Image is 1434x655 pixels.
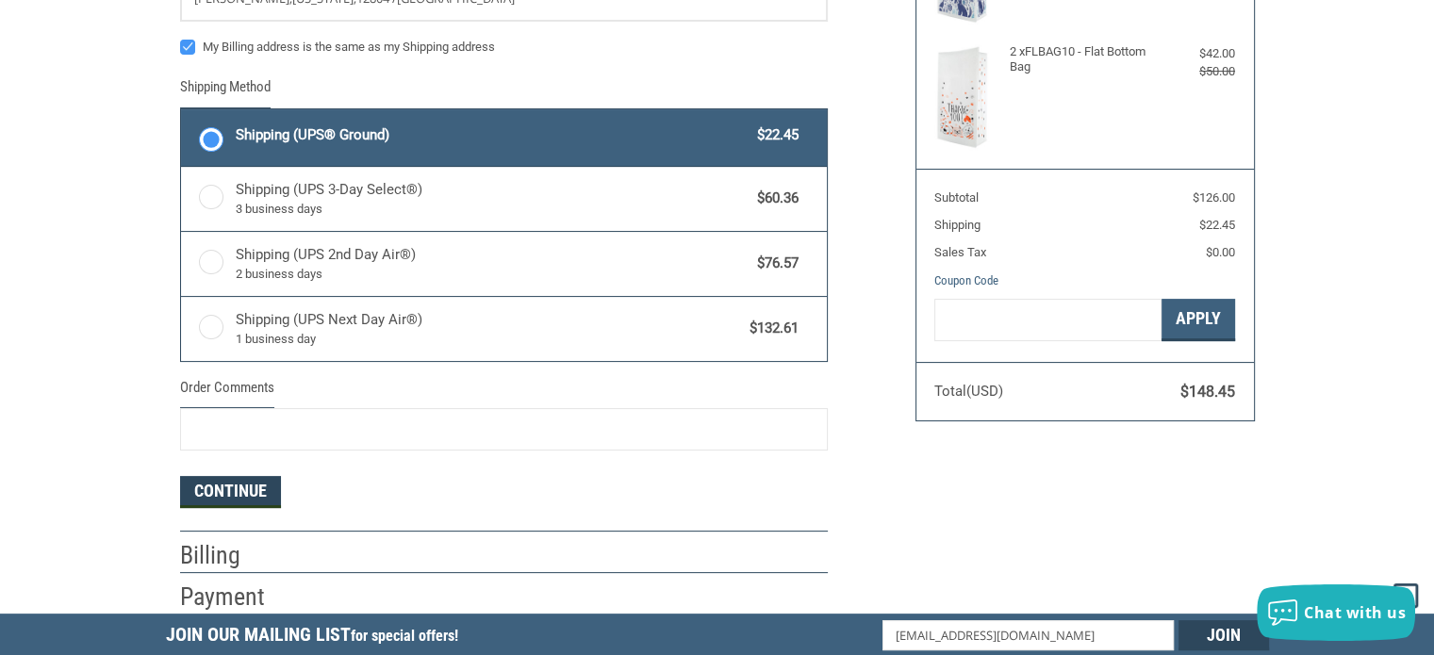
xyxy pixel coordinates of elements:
span: $76.57 [749,253,799,274]
span: Total (USD) [934,383,1003,400]
input: Email [882,620,1174,650]
span: 2 business days [236,265,749,284]
span: for special offers! [351,627,458,645]
h2: Payment [180,581,290,613]
span: Shipping [934,218,981,232]
span: $126.00 [1193,190,1235,205]
input: Join [1179,620,1269,650]
label: My Billing address is the same as my Shipping address [180,40,828,55]
button: Continue [180,476,281,508]
span: $132.61 [741,318,799,339]
input: Gift Certificate or Coupon Code [934,299,1162,341]
span: Sales Tax [934,245,986,259]
span: 3 business days [236,200,749,219]
span: Chat with us [1304,602,1406,623]
span: Subtotal [934,190,979,205]
button: Chat with us [1257,584,1415,641]
span: $60.36 [749,188,799,209]
div: $42.00 [1160,44,1235,63]
span: Shipping (UPS 3-Day Select®) [236,179,749,219]
span: 1 business day [236,330,741,349]
button: Apply [1162,299,1235,341]
span: $0.00 [1206,245,1235,259]
span: $22.45 [1199,218,1235,232]
h4: 2 x FLBAG10 - Flat Bottom Bag [1010,44,1156,75]
span: Shipping (UPS® Ground) [236,124,749,146]
span: $22.45 [749,124,799,146]
h2: Billing [180,540,290,571]
legend: Order Comments [180,377,274,408]
legend: Shipping Method [180,76,271,107]
span: Shipping (UPS 2nd Day Air®) [236,244,749,284]
span: $148.45 [1180,383,1235,401]
span: Shipping (UPS Next Day Air®) [236,309,741,349]
a: Coupon Code [934,273,998,287]
div: $50.00 [1160,62,1235,81]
